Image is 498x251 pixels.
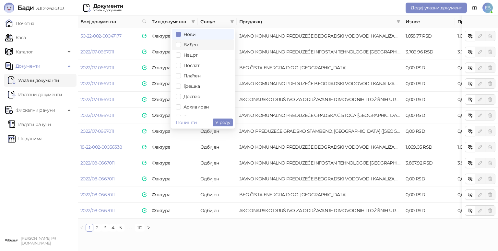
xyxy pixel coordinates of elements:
[149,203,198,219] td: Фактура
[142,208,147,213] img: e-Faktura
[101,224,109,232] li: 3
[80,208,114,213] a: 2022/08-0667011
[142,50,147,54] img: e-Faktura
[149,155,198,171] td: Фактура
[237,187,403,203] td: BEO ČISTA ENERGIJA D.O.O. BEOGRAD
[198,155,237,171] td: Одбијен
[80,226,84,230] span: left
[403,139,455,155] td: 1.069,05 RSD
[93,224,101,232] li: 2
[80,192,114,198] a: 2022/08-0667011
[237,44,403,60] td: JAVNO KOMUNALNO PREDUZEĆE INFOSTAN TEHNOLOGIJE BEOGRAD
[5,31,26,44] a: Каса
[147,226,150,230] span: right
[145,224,152,232] li: Следећа страна
[237,16,403,28] th: Продавац
[190,17,196,27] span: filter
[198,203,237,219] td: Одбијен
[142,97,147,102] img: e-Faktura
[403,92,455,108] td: 0,00 RSD
[117,224,124,231] a: 5
[237,171,403,187] td: JAVNO KOMUNALNO PREDUZEĆE BEOGRADSKI VODOVOD I KANALIZACIJA BEOGRAD (VRAČAR)
[135,224,145,232] li: 112
[80,49,114,55] a: 2022/07-0667011
[8,118,51,131] a: Издати рачуни
[181,31,196,37] span: Нови
[142,145,147,149] img: e-Faktura
[403,155,455,171] td: 3.867,92 RSD
[80,128,114,134] a: 2022/07-0667011
[239,18,394,25] span: Продавац
[213,119,233,126] button: У реду
[93,9,123,12] div: Улазни документи
[149,28,198,44] td: Фактура
[198,171,237,187] td: Одбијен
[149,139,198,155] td: Фактура
[16,45,33,58] span: Каталог
[191,20,195,24] span: filter
[403,16,455,28] th: Износ
[80,112,114,118] a: 2022/07-0667011
[181,42,198,48] span: Виђен
[230,20,234,24] span: filter
[181,94,200,99] span: Доспео
[149,44,198,60] td: Фактура
[5,17,34,30] a: Почетна
[198,187,237,203] td: Одбијен
[135,224,144,231] a: 112
[149,171,198,187] td: Фактура
[8,88,62,101] a: Излазни документи
[406,3,467,13] button: Додај улазни документ
[149,187,198,203] td: Фактура
[78,16,149,28] th: Број документа
[93,4,123,9] div: Документи
[181,83,200,89] span: Грешка
[145,224,152,232] button: right
[117,224,124,232] li: 5
[124,224,135,232] li: Следећих 5 Страна
[403,187,455,203] td: 0,00 RSD
[109,224,116,231] a: 4
[80,33,121,39] a: 50-22-002-00047177
[237,155,403,171] td: JAVNO KOMUNALNO PREDUZEĆE INFOSTAN TEHNOLOGIJE BEOGRAD
[181,114,198,120] span: Слање
[80,160,114,166] a: 2022/08-0667011
[181,73,200,79] span: Плаћен
[152,18,189,25] span: Тип документа
[86,224,93,231] a: 1
[395,17,402,27] span: filter
[80,144,122,150] a: 18-22-002-00056338
[8,74,59,87] a: Ulazni dokumentiУлазни документи
[78,224,86,232] li: Претходна страна
[482,3,493,13] span: EB
[403,108,455,123] td: 0,00 RSD
[176,120,197,125] span: Поништи
[149,123,198,139] td: Фактура
[18,4,34,12] span: Бади
[21,236,56,245] small: [PERSON_NAME] PR [DOMAIN_NAME]
[403,60,455,76] td: 0,00 RSD
[80,65,114,71] a: 2022/07-0667011
[237,60,403,76] td: BEO ČISTA ENERGIJA D.O.O. BEOGRAD
[80,97,114,102] a: 2022/07-0667011
[403,28,455,44] td: 1.038,77 RSD
[237,28,403,44] td: JAVNO KOMUNALNO PREDUZEĆE BEOGRADSKI VODOVOD I KANALIZACIJA BEOGRAD (VRAČAR)
[8,132,42,145] a: По данима
[411,5,462,11] span: Додај улазни документ
[181,104,208,110] span: Архивиран
[200,18,228,25] span: Статус
[142,65,147,70] img: e-Faktura
[149,108,198,123] td: Фактура
[94,224,101,231] a: 2
[237,123,403,139] td: JAVNO PREDUZEĆE GRADSKO STAMBENO, BEOGRAD (VOŽDOVAC)
[198,139,237,155] td: Одбијен
[198,123,237,139] td: Одбијен
[149,16,198,28] th: Тип документа
[5,234,18,247] img: 64x64-companyLogo-0e2e8aaa-0bd2-431b-8613-6e3c65811325.png
[149,92,198,108] td: Фактура
[237,76,403,92] td: JAVNO KOMUNALNO PREDUZEĆE BEOGRADSKI VODOVOD I KANALIZACIJA BEOGRAD (VRAČAR)
[142,161,147,165] img: e-Faktura
[237,92,403,108] td: AKCIONARSKO DRUŠTVO ZA ODRŽAVANJE DIMOVODNIH I LOŽIŠNIH UREĐAJA DIMNIČAR, BEOGRAD (SAVSKI VENAC)
[16,60,40,73] span: Документи
[469,3,480,13] a: Документација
